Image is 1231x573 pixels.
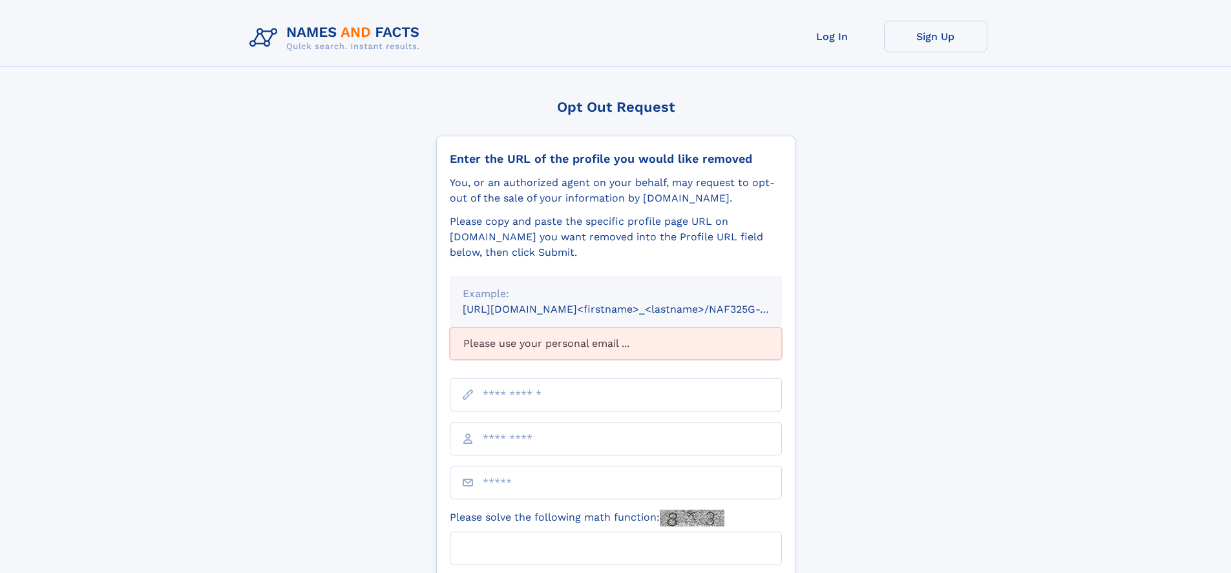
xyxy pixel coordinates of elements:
div: Please copy and paste the specific profile page URL on [DOMAIN_NAME] you want removed into the Pr... [450,214,782,260]
label: Please solve the following math function: [450,510,724,526]
div: Opt Out Request [436,99,795,115]
div: Please use your personal email ... [450,328,782,360]
div: Example: [463,286,769,302]
img: Logo Names and Facts [244,21,430,56]
a: Log In [781,21,884,52]
div: Enter the URL of the profile you would like removed [450,152,782,166]
a: Sign Up [884,21,987,52]
small: [URL][DOMAIN_NAME]<firstname>_<lastname>/NAF325G-xxxxxxxx [463,303,806,315]
div: You, or an authorized agent on your behalf, may request to opt-out of the sale of your informatio... [450,175,782,206]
